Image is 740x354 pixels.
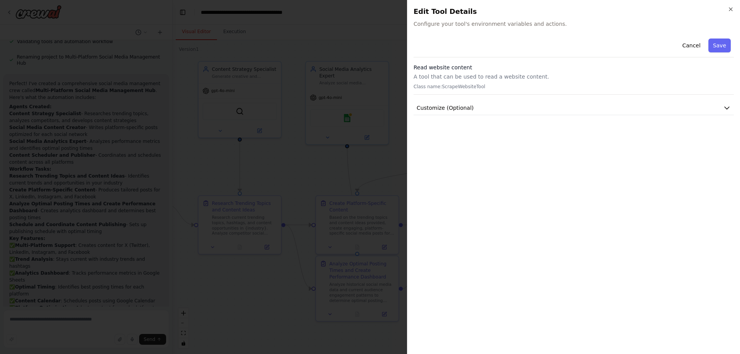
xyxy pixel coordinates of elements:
[414,6,734,17] h2: Edit Tool Details
[414,101,734,115] button: Customize (Optional)
[414,64,734,71] h3: Read website content
[417,104,474,112] span: Customize (Optional)
[678,39,705,52] button: Cancel
[414,73,734,81] p: A tool that can be used to read a website content.
[414,84,734,90] p: Class name: ScrapeWebsiteTool
[708,39,731,52] button: Save
[414,20,734,28] span: Configure your tool's environment variables and actions.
